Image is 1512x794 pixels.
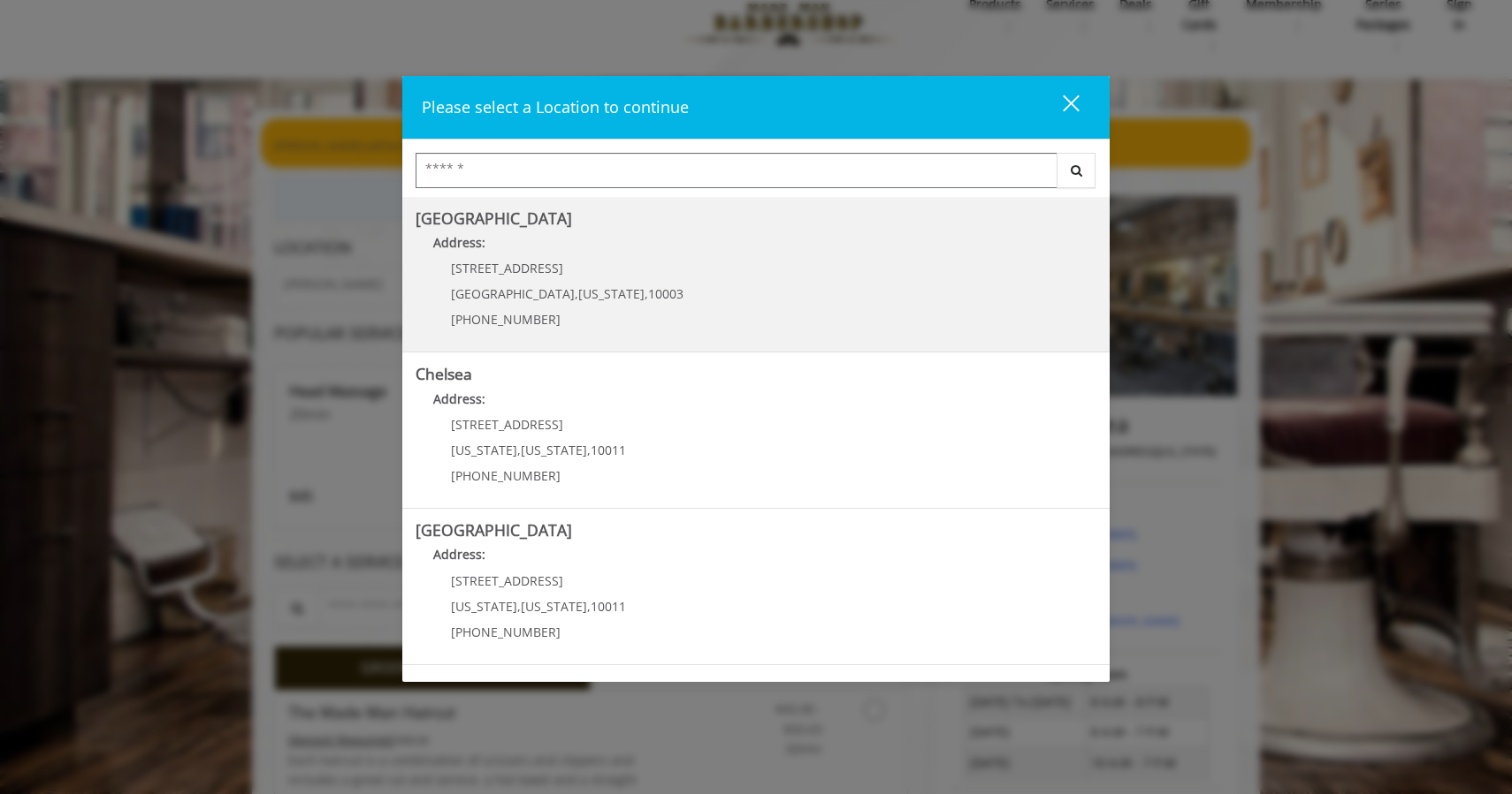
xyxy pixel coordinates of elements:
[517,598,521,615] span: ,
[591,598,626,615] span: 10011
[416,153,1058,188] input: Search Center
[1042,94,1078,120] div: close dialog
[433,234,485,251] b: Address:
[591,442,626,458] span: 10011
[645,285,648,302] span: ,
[416,208,572,229] b: [GEOGRAPHIC_DATA]
[517,442,521,458] span: ,
[416,153,1096,197] div: Center Select
[451,598,517,615] span: [US_STATE]
[1030,89,1090,125] button: close dialog
[587,598,591,615] span: ,
[451,624,561,640] span: [PHONE_NUMBER]
[451,416,563,433] span: [STREET_ADDRESS]
[433,546,485,563] b: Address:
[451,572,563,589] span: [STREET_ADDRESS]
[433,390,485,407] b: Address:
[575,285,578,302] span: ,
[578,285,645,302] span: [US_STATE]
[416,363,472,384] b: Chelsea
[521,442,587,458] span: [US_STATE]
[451,260,563,276] span: [STREET_ADDRESS]
[648,285,683,302] span: 10003
[422,96,689,117] span: Please select a Location to continue
[1066,164,1087,177] i: Search button
[416,519,572,541] b: [GEOGRAPHIC_DATA]
[521,598,587,615] span: [US_STATE]
[451,311,561,328] span: [PHONE_NUMBER]
[451,442,517,458] span: [US_STATE]
[451,467,561,484] span: [PHONE_NUMBER]
[587,442,591,458] span: ,
[451,285,575,302] span: [GEOGRAPHIC_DATA]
